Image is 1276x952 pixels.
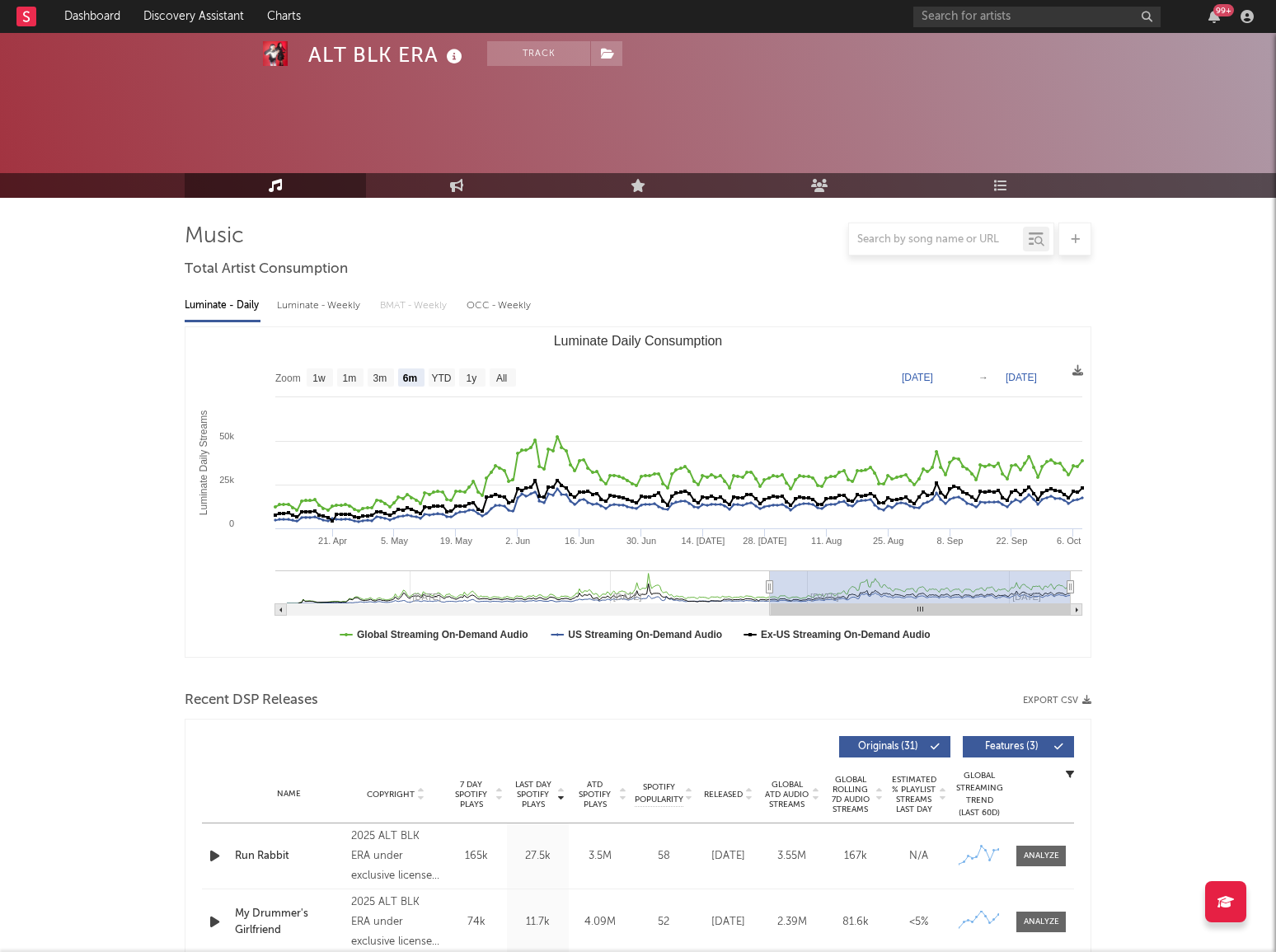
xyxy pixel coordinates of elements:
div: Name [235,788,343,800]
text: Luminate Daily Streams [198,410,209,515]
div: Luminate - Weekly [277,292,364,320]
div: OCC - Weekly [467,292,532,320]
text: 2. Jun [505,536,530,546]
text: Global Streaming On-Demand Audio [357,629,528,640]
span: Released [704,790,743,800]
div: 3.5M [573,848,626,865]
input: Search for artists [913,7,1161,27]
button: Originals(31) [839,736,950,757]
text: 8. Sep [937,536,964,546]
div: 27.5k [511,848,565,865]
span: Last Day Spotify Plays [511,780,555,809]
text: 21. Apr [318,536,347,546]
div: 2025 ALT BLK ERA under exclusive license to [MEDICAL_DATA] Records Ltd [351,827,441,886]
text: All [496,373,507,384]
text: 1y [467,373,477,384]
button: Features(3) [963,736,1074,757]
span: Originals ( 31 ) [850,742,926,752]
text: 5. May [381,536,409,546]
button: 99+ [1208,10,1220,23]
span: Recent DSP Releases [185,691,318,710]
text: 0 [229,518,234,528]
text: YTD [431,373,451,384]
text: 6. Oct [1057,536,1081,546]
button: Export CSV [1023,696,1091,706]
text: → [978,372,988,383]
span: Global Rolling 7D Audio Streams [828,775,873,814]
span: Global ATD Audio Streams [764,780,809,809]
text: 50k [219,431,234,441]
text: 11. Aug [811,536,842,546]
div: 99 + [1213,4,1234,16]
div: 81.6k [828,914,883,931]
div: 167k [828,848,883,865]
a: My Drummer's Girlfriend [235,906,343,938]
text: Ex-US Streaming On-Demand Audio [761,629,931,640]
div: 11.7k [511,914,565,931]
text: 16. Jun [565,536,594,546]
div: Luminate - Daily [185,292,260,320]
text: [DATE] [1006,372,1037,383]
text: US Streaming On-Demand Audio [568,629,722,640]
text: 25k [219,475,234,485]
div: 2025 ALT BLK ERA under exclusive license to [MEDICAL_DATA] Records Ltd [351,893,441,952]
text: 30. Jun [626,536,656,546]
text: 25. Aug [873,536,903,546]
text: 3m [373,373,387,384]
div: ALT BLK ERA [308,41,467,68]
div: <5% [891,914,946,931]
text: Zoom [275,373,301,384]
text: 28. [DATE] [743,536,786,546]
div: 74k [449,914,503,931]
div: 165k [449,848,503,865]
text: 22. Sep [996,536,1027,546]
span: Spotify Popularity [635,781,683,806]
text: 14. [DATE] [681,536,725,546]
span: 7 Day Spotify Plays [449,780,493,809]
span: Copyright [367,790,415,800]
span: ATD Spotify Plays [573,780,617,809]
div: [DATE] [701,914,756,931]
text: 6m [403,373,417,384]
button: Track [487,41,590,66]
div: 2.39M [764,914,819,931]
text: Luminate Daily Consumption [554,334,723,348]
div: 58 [635,848,692,865]
text: 19. May [440,536,473,546]
input: Search by song name or URL [849,233,1023,246]
span: Estimated % Playlist Streams Last Day [891,775,936,814]
div: [DATE] [701,848,756,865]
div: 52 [635,914,692,931]
div: N/A [891,848,946,865]
text: [DATE] [902,372,933,383]
svg: Luminate Daily Consumption [185,327,1091,657]
a: Run Rabbit [235,848,343,865]
span: Features ( 3 ) [973,742,1049,752]
div: 3.55M [764,848,819,865]
div: 4.09M [573,914,626,931]
div: Global Streaming Trend (Last 60D) [955,770,1004,819]
text: 1w [312,373,326,384]
span: Total Artist Consumption [185,260,348,279]
text: 1m [343,373,357,384]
